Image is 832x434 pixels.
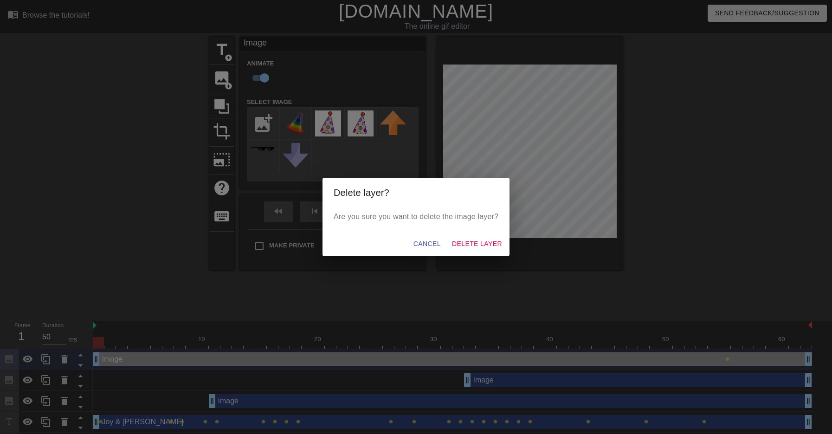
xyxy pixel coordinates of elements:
[413,238,441,250] span: Cancel
[452,238,502,250] span: Delete Layer
[334,185,498,200] h2: Delete layer?
[448,235,506,253] button: Delete Layer
[410,235,445,253] button: Cancel
[334,211,498,222] p: Are you sure you want to delete the image layer?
